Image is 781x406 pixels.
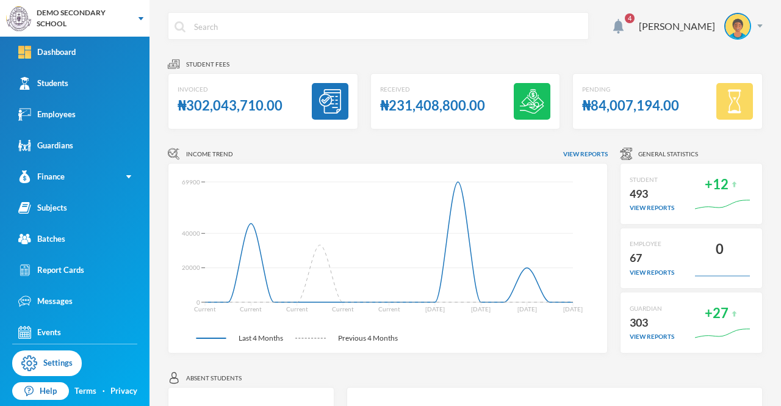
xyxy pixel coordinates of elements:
div: Received [380,85,485,94]
div: ₦231,408,800.00 [380,94,485,118]
tspan: [DATE] [471,305,491,313]
div: Guardians [18,139,73,152]
div: STUDENT [630,175,674,184]
span: General Statistics [638,150,698,159]
img: logo [7,7,31,31]
span: Absent students [186,374,242,383]
span: Last 4 Months [226,333,295,344]
div: EMPLOYEE [630,239,674,248]
span: Student fees [186,60,229,69]
a: Help [12,382,69,401]
div: Subjects [18,201,67,214]
div: GUARDIAN [630,304,674,313]
tspan: Current [194,305,216,313]
tspan: 20000 [182,264,200,271]
tspan: 0 [196,299,200,306]
input: Search [193,13,582,40]
tspan: 40000 [182,230,200,237]
span: 4 [625,13,635,23]
tspan: [DATE] [425,305,445,313]
div: · [103,385,105,397]
div: Finance [18,170,65,183]
tspan: [DATE] [563,305,583,313]
div: +27 [705,302,729,325]
div: view reports [630,332,674,341]
div: ₦302,043,710.00 [178,94,283,118]
tspan: Current [286,305,308,313]
tspan: Current [240,305,262,313]
a: Privacy [110,385,137,397]
a: Invoiced₦302,043,710.00 [168,73,358,129]
a: Pending₦84,007,194.00 [572,73,763,129]
div: Dashboard [18,46,76,59]
div: Messages [18,295,73,308]
div: 67 [630,248,674,268]
div: Pending [582,85,679,94]
div: Report Cards [18,264,84,277]
tspan: [DATE] [517,305,537,313]
div: Invoiced [178,85,283,94]
tspan: Current [332,305,354,313]
div: view reports [630,268,674,277]
div: Batches [18,233,65,245]
div: view reports [630,203,674,212]
div: +12 [705,173,729,197]
span: View reports [563,150,608,159]
div: [PERSON_NAME] [639,19,715,34]
a: Terms [74,385,96,397]
img: search [175,21,185,32]
span: Income Trend [186,150,233,159]
tspan: 69900 [182,178,200,186]
tspan: Current [378,305,400,313]
div: Events [18,326,61,339]
div: Students [18,77,68,90]
div: 493 [630,184,674,204]
div: ₦84,007,194.00 [582,94,679,118]
img: STUDENT [725,14,750,38]
a: Settings [12,350,82,376]
div: DEMO SECONDARY SCHOOL [37,7,126,29]
div: 303 [630,313,674,333]
div: Employees [18,108,76,121]
div: 0 [716,237,724,261]
span: Previous 4 Months [326,333,410,344]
